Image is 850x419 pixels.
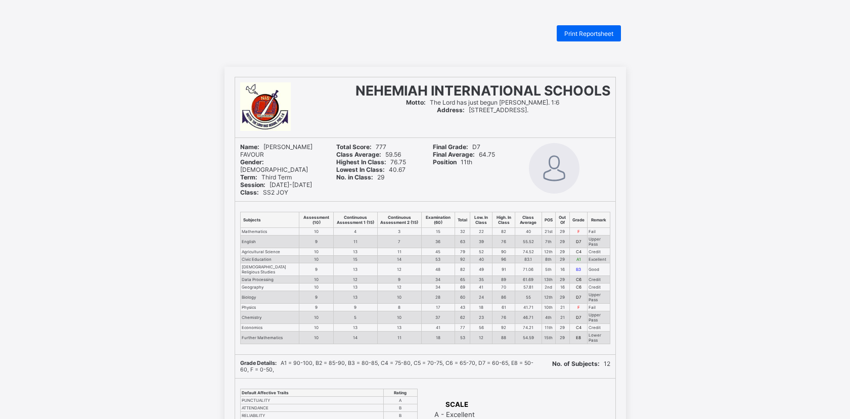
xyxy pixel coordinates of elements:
b: Session: [240,181,265,189]
span: [STREET_ADDRESS]. [437,106,528,114]
td: 91 [493,263,515,276]
td: 13 [334,291,378,304]
td: 18 [421,332,455,344]
td: F [570,304,588,311]
td: 28 [421,291,455,304]
td: 14 [377,256,421,263]
td: [DEMOGRAPHIC_DATA] Religious Studies [240,263,299,276]
td: Credit [588,276,610,284]
td: 21 [555,311,570,324]
td: 54.59 [515,332,542,344]
td: 29 [555,291,570,304]
td: Agricultural Science [240,248,299,256]
td: Chemistry [240,311,299,324]
td: 96 [493,256,515,263]
td: 10 [299,256,334,263]
td: 70 [493,284,515,291]
td: 23 [470,311,493,324]
td: Economics [240,324,299,332]
td: 53 [421,256,455,263]
td: 9 [377,276,421,284]
span: D7 [433,143,480,151]
td: 61 [493,304,515,311]
b: Total Score: [336,143,372,151]
span: [PERSON_NAME] FAVOUR [240,143,312,158]
b: No. in Class: [336,173,373,181]
td: 13 [334,284,378,291]
td: C4 [570,324,588,332]
td: 8th [542,256,555,263]
td: 32 [455,228,470,236]
b: Highest In Class: [336,158,386,166]
td: 11 [377,332,421,344]
td: 5th [542,263,555,276]
td: 92 [455,256,470,263]
td: 9 [299,263,334,276]
td: 41 [470,284,493,291]
td: 39 [470,236,493,248]
td: 7th [542,236,555,248]
td: 74.21 [515,324,542,332]
th: Low. In Class [470,212,493,228]
th: SCALE [434,400,480,409]
td: 82 [455,263,470,276]
td: 92 [493,324,515,332]
td: 77 [455,324,470,332]
th: Out Of [555,212,570,228]
td: 15th [542,332,555,344]
td: 9 [299,291,334,304]
td: 71.06 [515,263,542,276]
td: 9 [299,304,334,311]
td: 56 [470,324,493,332]
th: Total [455,212,470,228]
td: Fail [588,228,610,236]
b: Lowest In Class: [336,166,385,173]
b: Final Average: [433,151,475,158]
span: [DEMOGRAPHIC_DATA] [240,158,308,173]
td: 48 [421,263,455,276]
th: Continuous Assessment 1 (15) [334,212,378,228]
td: 34 [421,276,455,284]
b: Address: [437,106,465,114]
td: 9 [299,236,334,248]
td: 29 [555,324,570,332]
span: [DATE]-[DATE] [240,181,312,189]
td: 4th [542,311,555,324]
b: Final Grade: [433,143,468,151]
td: 12 [470,332,493,344]
td: 36 [421,236,455,248]
td: 86 [493,291,515,304]
td: 74.52 [515,248,542,256]
td: 10 [377,291,421,304]
td: 65 [455,276,470,284]
td: 21 [555,304,570,311]
td: 55.52 [515,236,542,248]
td: 60 [455,291,470,304]
b: Name: [240,143,259,151]
td: C6 [570,276,588,284]
span: 11th [433,158,472,166]
td: 16 [555,263,570,276]
th: Rating [384,389,417,397]
td: D7 [570,236,588,248]
td: 11 [334,236,378,248]
td: 29 [555,276,570,284]
td: A1 [570,256,588,263]
th: Examination (60) [421,212,455,228]
span: The Lord has just begun [PERSON_NAME]. 1:6 [406,99,559,106]
td: 83.1 [515,256,542,263]
th: Continuous Assessment 2 (15) [377,212,421,228]
td: 12 [377,263,421,276]
td: 10th [542,304,555,311]
td: 15 [421,228,455,236]
td: 18 [470,304,493,311]
td: 12 [334,276,378,284]
td: 55 [515,291,542,304]
td: 10 [299,248,334,256]
td: Good [588,263,610,276]
th: POS [542,212,555,228]
span: 12 [552,360,610,367]
td: 8 [377,304,421,311]
td: A [384,397,417,404]
td: 45 [421,248,455,256]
